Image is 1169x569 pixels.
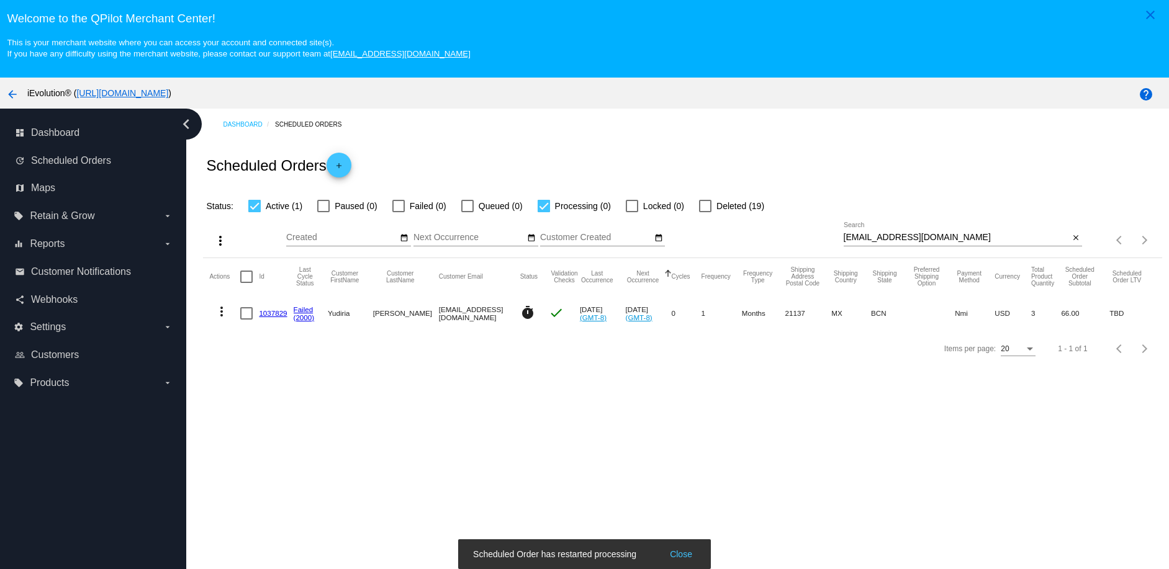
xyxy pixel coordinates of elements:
span: Processing (0) [555,199,611,213]
mat-icon: arrow_back [5,87,20,102]
span: Products [30,377,69,388]
i: arrow_drop_down [163,378,173,388]
mat-icon: date_range [400,233,408,243]
mat-cell: [DATE] [580,295,626,331]
i: local_offer [14,378,24,388]
mat-cell: 0 [672,295,702,331]
a: (GMT-8) [626,313,652,321]
span: Customer Notifications [31,266,131,277]
button: Change sorting for ShippingState [871,270,898,284]
span: Webhooks [31,294,78,305]
mat-header-cell: Actions [209,258,240,295]
input: Customer Created [540,233,652,243]
button: Change sorting for LastOccurrenceUtc [580,270,615,284]
a: 1037829 [259,309,287,317]
button: Previous page [1108,336,1132,361]
simple-snack-bar: Scheduled Order has restarted processing [473,548,696,560]
mat-cell: Nmi [955,295,995,331]
a: (2000) [294,313,315,321]
input: Search [844,233,1070,243]
mat-icon: more_vert [213,233,228,248]
span: Retain & Grow [30,210,94,222]
i: arrow_drop_down [163,239,173,249]
h2: Scheduled Orders [206,153,351,177]
a: email Customer Notifications [15,262,173,282]
mat-icon: more_vert [214,304,229,319]
i: arrow_drop_down [163,211,173,221]
span: Scheduled Orders [31,155,111,166]
i: local_offer [14,211,24,221]
div: 1 - 1 of 1 [1058,344,1087,353]
i: equalizer [14,239,24,249]
span: Deleted (19) [716,199,764,213]
button: Change sorting for NextOccurrenceUtc [626,270,661,284]
mat-icon: close [1072,233,1080,243]
input: Created [286,233,398,243]
mat-cell: 3 [1031,295,1062,331]
mat-cell: Months [742,295,785,331]
a: [EMAIL_ADDRESS][DOMAIN_NAME] [330,49,471,58]
a: [URL][DOMAIN_NAME] [76,88,168,98]
mat-cell: [PERSON_NAME] [373,295,439,331]
a: dashboard Dashboard [15,123,173,143]
i: share [15,295,25,305]
button: Next page [1132,228,1157,253]
mat-icon: timer [520,305,535,320]
span: Customers [31,349,79,361]
span: 20 [1001,344,1009,353]
button: Change sorting for LifetimeValue [1109,270,1144,284]
button: Change sorting for LastProcessingCycleId [294,266,317,287]
mat-cell: [DATE] [626,295,672,331]
button: Close [666,548,696,560]
span: Status: [206,201,233,211]
mat-icon: date_range [654,233,663,243]
span: Queued (0) [479,199,523,213]
button: Change sorting for CustomerLastName [373,270,428,284]
i: chevron_left [176,114,196,134]
input: Next Occurrence [413,233,525,243]
mat-select: Items per page: [1001,345,1036,354]
button: Change sorting for CustomerEmail [439,273,483,280]
a: Dashboard [223,115,275,134]
button: Change sorting for Id [259,273,264,280]
mat-cell: MX [831,295,871,331]
mat-header-cell: Validation Checks [549,258,580,295]
i: dashboard [15,128,25,138]
i: people_outline [15,350,25,360]
button: Next page [1132,336,1157,361]
i: settings [14,322,24,332]
mat-icon: help [1139,87,1153,102]
button: Change sorting for Frequency [702,273,731,280]
a: Scheduled Orders [275,115,353,134]
button: Change sorting for Cycles [672,273,690,280]
mat-cell: 21137 [785,295,832,331]
button: Change sorting for FrequencyType [742,270,774,284]
i: email [15,267,25,277]
button: Change sorting for CustomerFirstName [328,270,362,284]
mat-cell: [EMAIL_ADDRESS][DOMAIN_NAME] [439,295,520,331]
mat-icon: close [1143,7,1158,22]
mat-cell: BCN [871,295,909,331]
mat-icon: add [332,161,346,176]
span: Reports [30,238,65,249]
button: Change sorting for CurrencyIso [995,273,1020,280]
span: Failed (0) [410,199,446,213]
mat-header-cell: Total Product Quantity [1031,258,1062,295]
a: (GMT-8) [580,313,607,321]
a: share Webhooks [15,290,173,310]
small: This is your merchant website where you can access your account and connected site(s). If you hav... [7,38,470,58]
mat-icon: check [549,305,564,320]
button: Change sorting for ShippingPostcode [785,266,821,287]
span: Paused (0) [335,199,377,213]
mat-cell: 66.00 [1061,295,1109,331]
h3: Welcome to the QPilot Merchant Center! [7,12,1162,25]
mat-cell: Yudiria [328,295,373,331]
i: update [15,156,25,166]
button: Clear [1069,231,1082,244]
a: update Scheduled Orders [15,151,173,171]
mat-cell: 1 [702,295,742,331]
button: Change sorting for Subtotal [1061,266,1098,287]
button: Previous page [1108,228,1132,253]
a: people_outline Customers [15,345,173,365]
mat-cell: TBD [1109,295,1155,331]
